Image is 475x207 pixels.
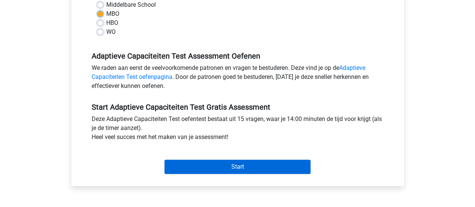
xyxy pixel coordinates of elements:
input: Start [164,160,311,174]
h5: Adaptieve Capaciteiten Test Assessment Oefenen [92,51,384,60]
label: MBO [106,9,119,18]
label: WO [106,27,116,36]
label: Middelbare School [106,0,156,9]
div: We raden aan eerst de veelvoorkomende patronen en vragen te bestuderen. Deze vind je op de . Door... [86,63,389,94]
div: Deze Adaptieve Capaciteiten Test oefentest bestaat uit 15 vragen, waar je 14:00 minuten de tijd v... [86,115,389,145]
h5: Start Adaptieve Capaciteiten Test Gratis Assessment [92,103,384,112]
label: HBO [106,18,118,27]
